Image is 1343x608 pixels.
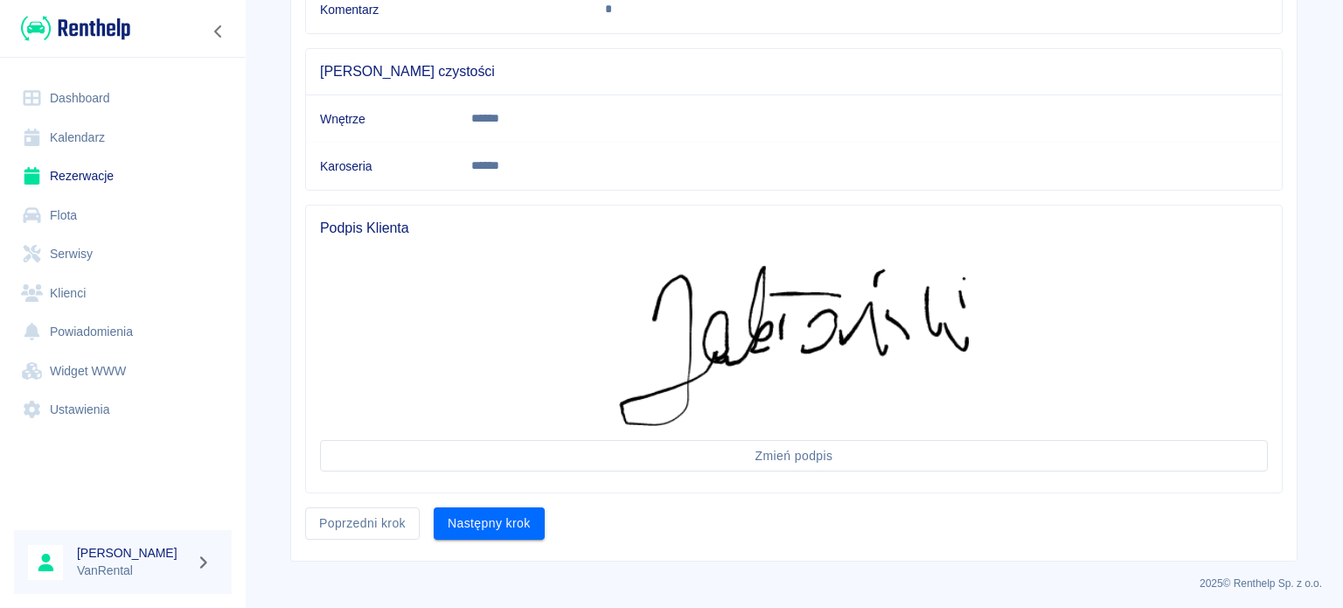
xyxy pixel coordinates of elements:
[320,220,1268,237] span: Podpis Klienta
[320,440,1268,472] button: Zmień podpis
[434,507,545,540] button: Następny krok
[619,265,969,426] img: Podpis
[320,110,443,128] h6: Wnętrze
[14,390,232,430] a: Ustawienia
[77,562,189,580] p: VanRental
[14,234,232,274] a: Serwisy
[205,20,232,43] button: Zwiń nawigację
[14,14,130,43] a: Renthelp logo
[320,1,577,18] h6: Komentarz
[14,352,232,391] a: Widget WWW
[14,79,232,118] a: Dashboard
[14,312,232,352] a: Powiadomienia
[77,544,189,562] h6: [PERSON_NAME]
[266,576,1322,591] p: 2025 © Renthelp Sp. z o.o.
[14,157,232,196] a: Rezerwacje
[14,196,232,235] a: Flota
[14,274,232,313] a: Klienci
[320,63,1268,80] span: [PERSON_NAME] czystości
[21,14,130,43] img: Renthelp logo
[320,157,443,175] h6: Karoseria
[305,507,420,540] button: Poprzedni krok
[14,118,232,157] a: Kalendarz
